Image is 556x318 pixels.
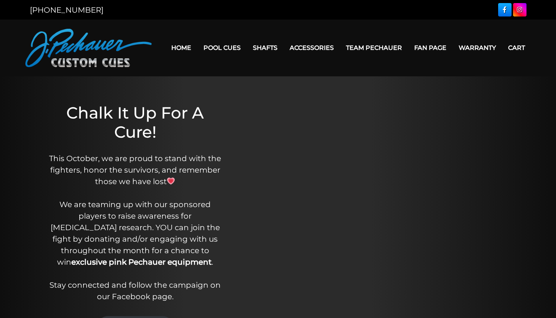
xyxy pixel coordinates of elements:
img: Pechauer Custom Cues [25,29,152,67]
h1: Chalk It Up For A Cure! [46,103,225,142]
a: Home [165,38,197,58]
a: Fan Page [408,38,453,58]
a: [PHONE_NUMBER] [30,5,103,15]
a: Cart [502,38,531,58]
strong: exclusive pink Pechauer equipment [71,257,212,267]
a: Pool Cues [197,38,247,58]
p: This October, we are proud to stand with the fighters, honor the survivors, and remember those we... [46,153,225,302]
a: Accessories [284,38,340,58]
a: Shafts [247,38,284,58]
a: Team Pechauer [340,38,408,58]
img: 💗 [167,177,175,185]
a: Warranty [453,38,502,58]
